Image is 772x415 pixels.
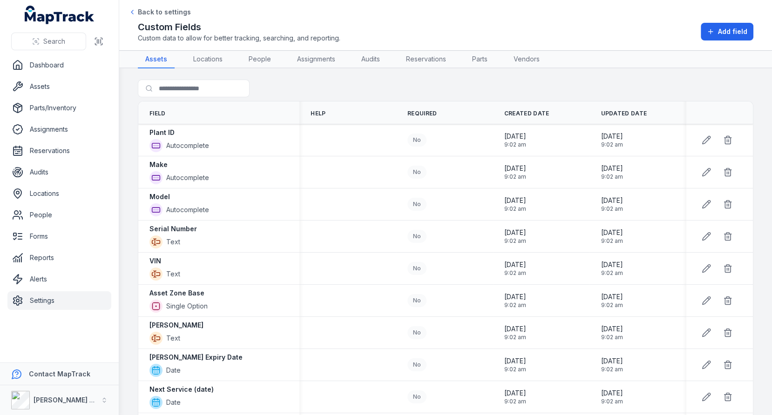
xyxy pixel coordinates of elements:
[166,205,209,214] span: Autocomplete
[504,164,526,173] span: [DATE]
[354,51,387,68] a: Audits
[601,173,623,181] span: 9:02 am
[399,51,454,68] a: Reservations
[7,206,111,224] a: People
[504,356,526,373] time: 25/09/2025, 9:02:33 am
[407,262,427,275] div: No
[407,358,427,371] div: No
[601,110,647,117] span: Updated Date
[11,33,86,50] button: Search
[601,292,623,309] time: 25/09/2025, 9:02:33 am
[601,237,623,245] span: 9:02 am
[601,292,623,301] span: [DATE]
[407,134,427,147] div: No
[504,292,526,309] time: 25/09/2025, 9:02:33 am
[504,388,526,398] span: [DATE]
[504,260,526,269] span: [DATE]
[7,270,111,288] a: Alerts
[166,301,208,311] span: Single Option
[601,260,623,277] time: 25/09/2025, 9:02:33 am
[407,230,427,243] div: No
[601,132,623,141] span: [DATE]
[7,291,111,310] a: Settings
[166,141,209,150] span: Autocomplete
[504,237,526,245] span: 9:02 am
[29,370,90,378] strong: Contact MapTrack
[504,388,526,405] time: 25/09/2025, 9:02:33 am
[166,237,180,247] span: Text
[7,227,111,246] a: Forms
[504,205,526,213] span: 9:02 am
[504,228,526,237] span: [DATE]
[504,110,549,117] span: Created Date
[149,353,243,362] strong: [PERSON_NAME] Expiry Date
[601,164,623,173] span: [DATE]
[601,356,623,373] time: 25/09/2025, 9:02:33 am
[701,23,753,40] button: Add field
[149,128,175,137] strong: Plant ID
[7,56,111,74] a: Dashboard
[504,269,526,277] span: 9:02 am
[166,269,180,279] span: Text
[601,366,623,373] span: 9:02 am
[149,256,161,266] strong: VIN
[504,366,526,373] span: 9:02 am
[186,51,230,68] a: Locations
[601,356,623,366] span: [DATE]
[138,7,191,17] span: Back to settings
[601,388,623,405] time: 25/09/2025, 9:02:33 am
[149,288,204,298] strong: Asset Zone Base
[138,33,340,43] span: Custom data to allow for better tracking, searching, and reporting.
[166,366,181,375] span: Date
[290,51,343,68] a: Assignments
[504,164,526,181] time: 25/09/2025, 9:02:33 am
[407,390,427,403] div: No
[504,196,526,205] span: [DATE]
[149,224,197,234] strong: Serial Number
[601,398,623,405] span: 9:02 am
[7,248,111,267] a: Reports
[601,205,623,213] span: 9:02 am
[504,356,526,366] span: [DATE]
[601,334,623,341] span: 9:02 am
[407,326,427,339] div: No
[407,166,427,179] div: No
[601,196,623,213] time: 25/09/2025, 9:02:33 am
[601,164,623,181] time: 25/09/2025, 9:02:33 am
[504,132,526,141] span: [DATE]
[407,198,427,211] div: No
[166,334,180,343] span: Text
[504,173,526,181] span: 9:02 am
[166,173,209,182] span: Autocomplete
[138,20,340,33] h2: Custom Fields
[241,51,278,68] a: People
[504,292,526,301] span: [DATE]
[149,385,214,394] strong: Next Service (date)
[149,321,203,330] strong: [PERSON_NAME]
[7,77,111,96] a: Assets
[504,141,526,148] span: 9:02 am
[7,163,111,181] a: Audits
[504,228,526,245] time: 25/09/2025, 9:02:33 am
[43,37,65,46] span: Search
[149,110,166,117] span: Field
[149,192,170,201] strong: Model
[465,51,495,68] a: Parts
[601,132,623,148] time: 25/09/2025, 9:02:33 am
[601,269,623,277] span: 9:02 am
[129,7,191,17] a: Back to settings
[504,398,526,405] span: 9:02 am
[601,388,623,398] span: [DATE]
[601,301,623,309] span: 9:02 am
[506,51,547,68] a: Vendors
[504,132,526,148] time: 25/09/2025, 9:02:33 am
[504,324,526,341] time: 25/09/2025, 9:02:33 am
[25,6,95,24] a: MapTrack
[504,301,526,309] span: 9:02 am
[311,110,325,117] span: Help
[138,51,175,68] a: Assets
[7,184,111,203] a: Locations
[601,196,623,205] span: [DATE]
[166,398,181,407] span: Date
[601,228,623,237] span: [DATE]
